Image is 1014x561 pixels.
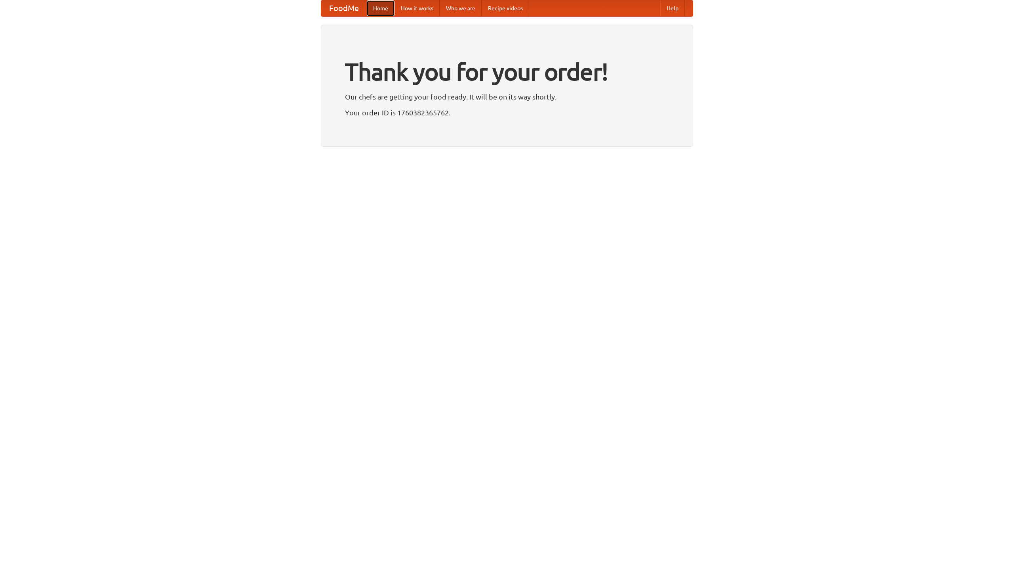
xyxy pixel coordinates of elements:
[321,0,367,16] a: FoodMe
[345,107,669,119] p: Your order ID is 1760382365762.
[345,53,669,91] h1: Thank you for your order!
[482,0,529,16] a: Recipe videos
[395,0,440,16] a: How it works
[345,91,669,103] p: Our chefs are getting your food ready. It will be on its way shortly.
[367,0,395,16] a: Home
[440,0,482,16] a: Who we are
[660,0,685,16] a: Help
